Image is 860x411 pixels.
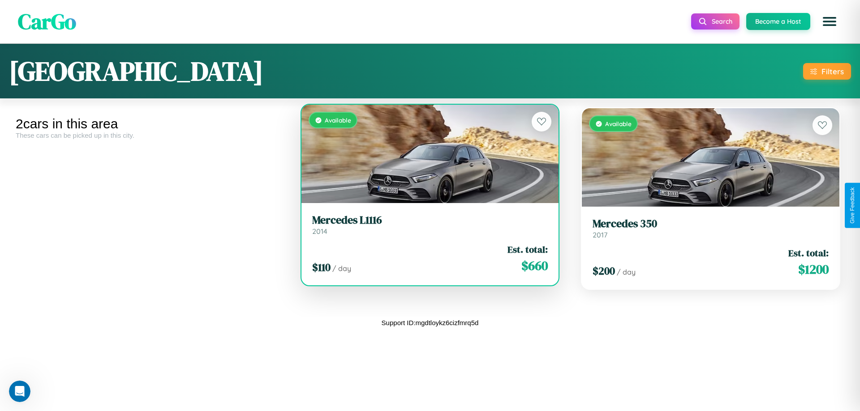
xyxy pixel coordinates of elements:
span: CarGo [18,7,76,36]
h3: Mercedes 350 [593,217,829,230]
button: Open menu [817,9,842,34]
span: $ 110 [312,260,331,275]
button: Filters [803,63,851,80]
button: Search [691,13,740,30]
span: Est. total: [507,243,548,256]
button: Become a Host [746,13,810,30]
span: Available [605,120,632,127]
div: Filters [821,67,844,76]
h3: Mercedes L1116 [312,214,548,227]
span: $ 200 [593,263,615,278]
span: 2017 [593,230,607,239]
div: 2 cars in this area [16,116,283,131]
span: 2014 [312,227,327,236]
span: Search [712,17,732,25]
a: Mercedes L11162014 [312,214,548,236]
p: Support ID: mgdtloykz6cizfmrq5d [382,317,479,329]
span: / day [332,264,351,273]
span: $ 660 [521,257,548,275]
span: / day [617,267,636,276]
a: Mercedes 3502017 [593,217,829,239]
iframe: Intercom live chat [9,381,30,402]
span: Est. total: [788,246,829,259]
span: Available [325,116,351,124]
div: These cars can be picked up in this city. [16,131,283,139]
span: $ 1200 [798,260,829,278]
div: Give Feedback [849,187,856,224]
h1: [GEOGRAPHIC_DATA] [9,53,263,89]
